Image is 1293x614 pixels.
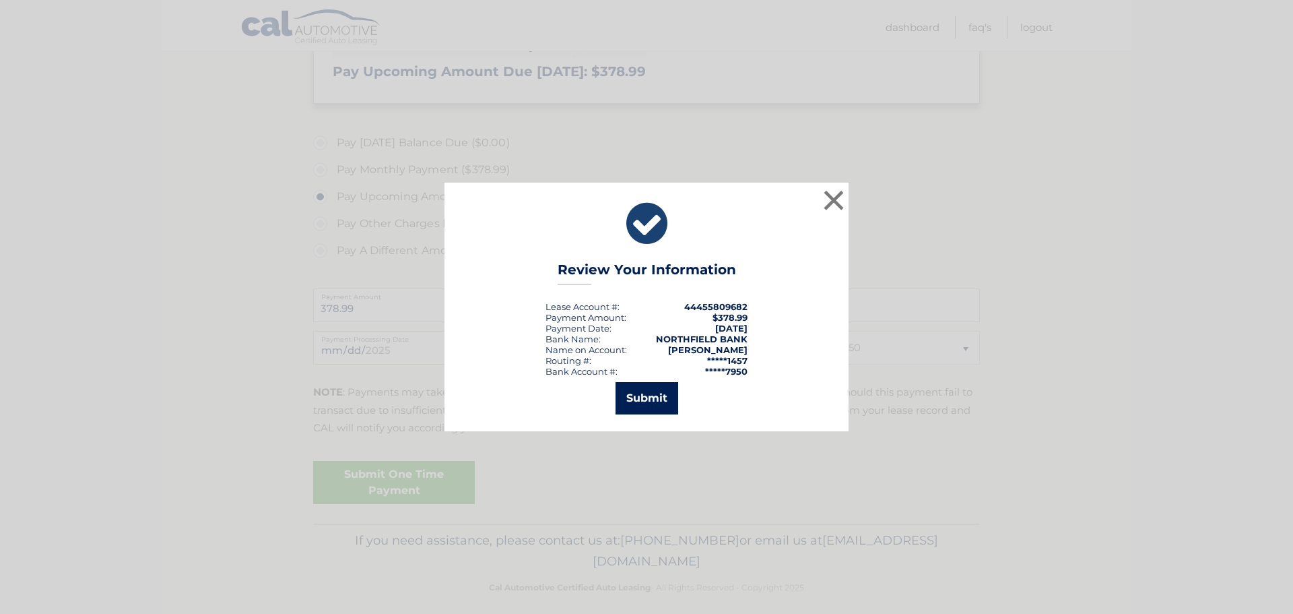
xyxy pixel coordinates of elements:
[820,187,847,214] button: ×
[715,323,748,334] span: [DATE]
[684,301,748,312] strong: 44455809682
[712,312,748,323] span: $378.99
[545,366,618,377] div: Bank Account #:
[545,344,627,355] div: Name on Account:
[545,323,611,334] div: :
[545,334,601,344] div: Bank Name:
[558,262,736,285] h3: Review Your Information
[545,323,609,334] span: Payment Date
[545,301,620,312] div: Lease Account #:
[656,334,748,344] strong: NORTHFIELD BANK
[616,382,678,415] button: Submit
[668,344,748,355] strong: [PERSON_NAME]
[545,312,626,323] div: Payment Amount:
[545,355,591,366] div: Routing #:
